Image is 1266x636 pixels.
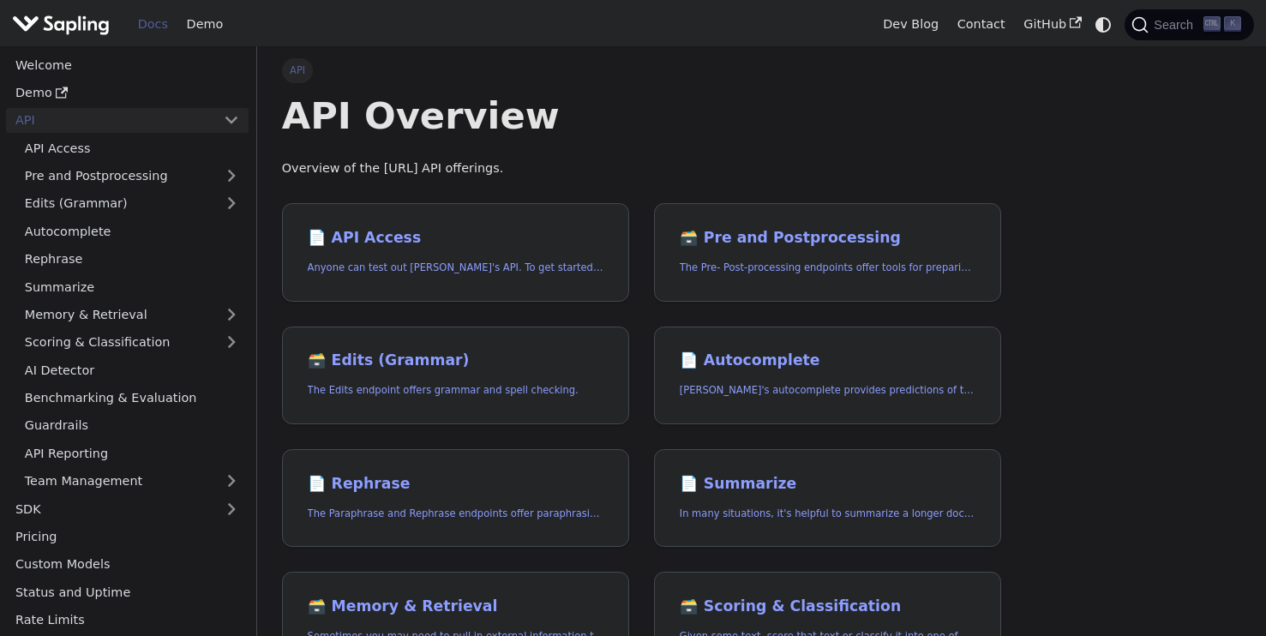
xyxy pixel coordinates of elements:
[308,382,604,399] p: The Edits endpoint offers grammar and spell checking.
[308,597,604,616] h2: Memory & Retrieval
[6,496,214,521] a: SDK
[680,475,976,494] h2: Summarize
[680,229,976,248] h2: Pre and Postprocessing
[654,327,1001,425] a: 📄️ Autocomplete[PERSON_NAME]'s autocomplete provides predictions of the next few characters or words
[6,81,249,105] a: Demo
[15,135,249,160] a: API Access
[12,12,110,37] img: Sapling.ai
[282,449,629,548] a: 📄️ RephraseThe Paraphrase and Rephrase endpoints offer paraphrasing for particular styles.
[680,382,976,399] p: Sapling's autocomplete provides predictions of the next few characters or words
[680,597,976,616] h2: Scoring & Classification
[1125,9,1253,40] button: Search (Ctrl+K)
[6,552,249,577] a: Custom Models
[214,496,249,521] button: Expand sidebar category 'SDK'
[654,449,1001,548] a: 📄️ SummarizeIn many situations, it's helpful to summarize a longer document into a shorter, more ...
[654,203,1001,302] a: 🗃️ Pre and PostprocessingThe Pre- Post-processing endpoints offer tools for preparing your text d...
[6,108,214,133] a: API
[15,164,249,189] a: Pre and Postprocessing
[15,330,249,355] a: Scoring & Classification
[308,506,604,522] p: The Paraphrase and Rephrase endpoints offer paraphrasing for particular styles.
[15,357,249,382] a: AI Detector
[1091,12,1116,37] button: Switch between dark and light mode (currently system mode)
[1014,11,1090,38] a: GitHub
[6,52,249,77] a: Welcome
[15,469,249,494] a: Team Management
[6,579,249,604] a: Status and Uptime
[1224,16,1241,32] kbd: K
[282,203,629,302] a: 📄️ API AccessAnyone can test out [PERSON_NAME]'s API. To get started with the API, simply:
[282,327,629,425] a: 🗃️ Edits (Grammar)The Edits endpoint offers grammar and spell checking.
[15,441,249,465] a: API Reporting
[948,11,1015,38] a: Contact
[282,58,1002,82] nav: Breadcrumbs
[15,303,249,327] a: Memory & Retrieval
[12,12,116,37] a: Sapling.ai
[177,11,232,38] a: Demo
[308,229,604,248] h2: API Access
[308,475,604,494] h2: Rephrase
[15,386,249,411] a: Benchmarking & Evaluation
[873,11,947,38] a: Dev Blog
[129,11,177,38] a: Docs
[6,525,249,549] a: Pricing
[15,274,249,299] a: Summarize
[680,351,976,370] h2: Autocomplete
[15,413,249,438] a: Guardrails
[1149,18,1203,32] span: Search
[15,219,249,243] a: Autocomplete
[680,506,976,522] p: In many situations, it's helpful to summarize a longer document into a shorter, more easily diges...
[308,351,604,370] h2: Edits (Grammar)
[6,608,249,633] a: Rate Limits
[282,93,1002,139] h1: API Overview
[15,247,249,272] a: Rephrase
[15,191,249,216] a: Edits (Grammar)
[214,108,249,133] button: Collapse sidebar category 'API'
[308,260,604,276] p: Anyone can test out Sapling's API. To get started with the API, simply:
[680,260,976,276] p: The Pre- Post-processing endpoints offer tools for preparing your text data for ingestation as we...
[282,159,1002,179] p: Overview of the [URL] API offerings.
[282,58,314,82] span: API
